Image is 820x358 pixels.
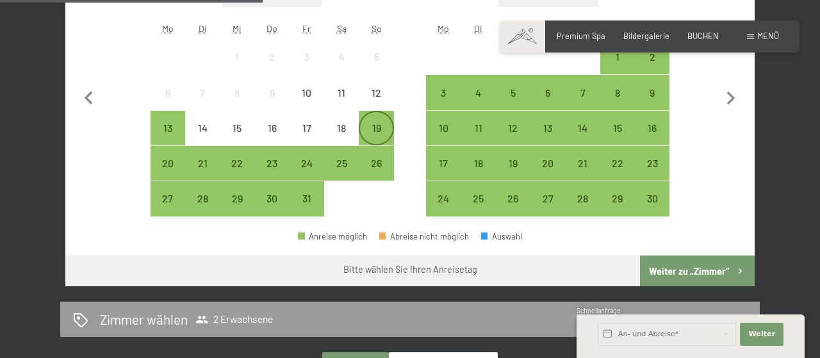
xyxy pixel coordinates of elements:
[635,75,669,110] div: Sun Nov 09 2025
[635,146,669,181] div: Anreise möglich
[291,193,323,225] div: 31
[636,88,668,120] div: 9
[255,146,290,181] div: Anreise möglich
[461,111,496,145] div: Anreise möglich
[151,75,185,110] div: Mon Oct 06 2025
[233,23,242,34] abbr: Mittwoch
[359,75,393,110] div: Sun Oct 12 2025
[185,146,220,181] div: Anreise möglich
[530,181,565,216] div: Anreise möglich
[496,181,530,216] div: Anreise möglich
[220,111,254,145] div: Anreise nicht möglich
[186,193,218,225] div: 28
[461,181,496,216] div: Tue Nov 25 2025
[481,232,522,241] div: Auswahl
[600,181,635,216] div: Sat Nov 29 2025
[623,31,669,41] span: Bildergalerie
[221,193,253,225] div: 29
[530,75,565,110] div: Anreise möglich
[195,313,273,326] span: 2 Erwachsene
[687,31,719,41] a: BUCHEN
[220,146,254,181] div: Wed Oct 22 2025
[461,75,496,110] div: Tue Nov 04 2025
[530,146,565,181] div: Thu Nov 20 2025
[151,75,185,110] div: Anreise nicht möglich
[151,111,185,145] div: Anreise möglich
[427,193,459,225] div: 24
[426,111,461,145] div: Mon Nov 10 2025
[463,158,495,190] div: 18
[151,146,185,181] div: Mon Oct 20 2025
[600,75,635,110] div: Anreise möglich
[360,88,392,120] div: 12
[530,111,565,145] div: Anreise möglich
[532,193,564,225] div: 27
[359,75,393,110] div: Anreise nicht möglich
[497,193,529,225] div: 26
[185,111,220,145] div: Tue Oct 14 2025
[185,75,220,110] div: Anreise nicht möglich
[186,123,218,155] div: 14
[496,146,530,181] div: Wed Nov 19 2025
[220,111,254,145] div: Wed Oct 15 2025
[497,158,529,190] div: 19
[199,23,207,34] abbr: Dienstag
[185,181,220,216] div: Anreise möglich
[426,146,461,181] div: Mon Nov 17 2025
[600,146,635,181] div: Sat Nov 22 2025
[221,123,253,155] div: 15
[360,158,392,190] div: 26
[602,52,634,84] div: 1
[324,111,359,145] div: Sat Oct 18 2025
[565,111,600,145] div: Fri Nov 14 2025
[255,75,290,110] div: Anreise nicht möglich
[290,146,324,181] div: Fri Oct 24 2025
[359,111,393,145] div: Anreise möglich
[343,263,477,276] div: Bitte wählen Sie Ihren Anreisetag
[426,146,461,181] div: Anreise möglich
[602,193,634,225] div: 29
[426,75,461,110] div: Anreise möglich
[359,40,393,74] div: Sun Oct 05 2025
[151,146,185,181] div: Anreise möglich
[256,88,288,120] div: 9
[496,181,530,216] div: Wed Nov 26 2025
[291,123,323,155] div: 17
[530,181,565,216] div: Thu Nov 27 2025
[325,88,357,120] div: 11
[600,75,635,110] div: Sat Nov 08 2025
[566,88,598,120] div: 7
[162,23,174,34] abbr: Montag
[463,193,495,225] div: 25
[379,232,469,241] div: Abreise nicht möglich
[640,256,755,286] button: Weiter zu „Zimmer“
[496,111,530,145] div: Wed Nov 12 2025
[461,146,496,181] div: Tue Nov 18 2025
[635,40,669,74] div: Anreise möglich
[302,23,311,34] abbr: Freitag
[497,88,529,120] div: 5
[557,31,605,41] span: Premium Spa
[360,52,392,84] div: 5
[636,123,668,155] div: 16
[602,158,634,190] div: 22
[220,75,254,110] div: Anreise nicht möglich
[635,146,669,181] div: Sun Nov 23 2025
[565,75,600,110] div: Fri Nov 07 2025
[566,123,598,155] div: 14
[360,123,392,155] div: 19
[151,181,185,216] div: Anreise möglich
[497,123,529,155] div: 12
[496,111,530,145] div: Anreise möglich
[372,23,382,34] abbr: Sonntag
[532,158,564,190] div: 20
[532,88,564,120] div: 6
[532,123,564,155] div: 13
[291,158,323,190] div: 24
[255,111,290,145] div: Thu Oct 16 2025
[565,75,600,110] div: Anreise möglich
[220,40,254,74] div: Wed Oct 01 2025
[636,158,668,190] div: 23
[565,181,600,216] div: Fri Nov 28 2025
